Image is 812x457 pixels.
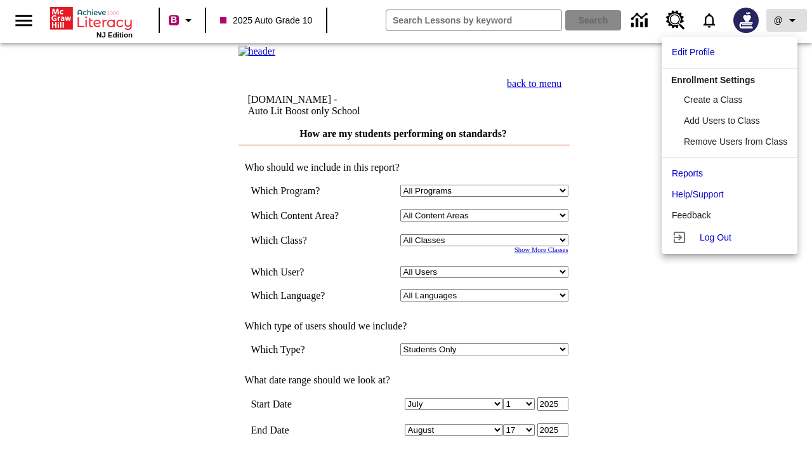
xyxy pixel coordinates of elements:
[672,47,715,57] span: Edit Profile
[672,210,710,220] span: Feedback
[672,189,724,199] span: Help/Support
[684,116,760,126] span: Add Users to Class
[684,136,787,147] span: Remove Users from Class
[671,75,755,85] span: Enrollment Settings
[684,95,743,105] span: Create a Class
[700,232,731,242] span: Log Out
[672,168,703,178] span: Reports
